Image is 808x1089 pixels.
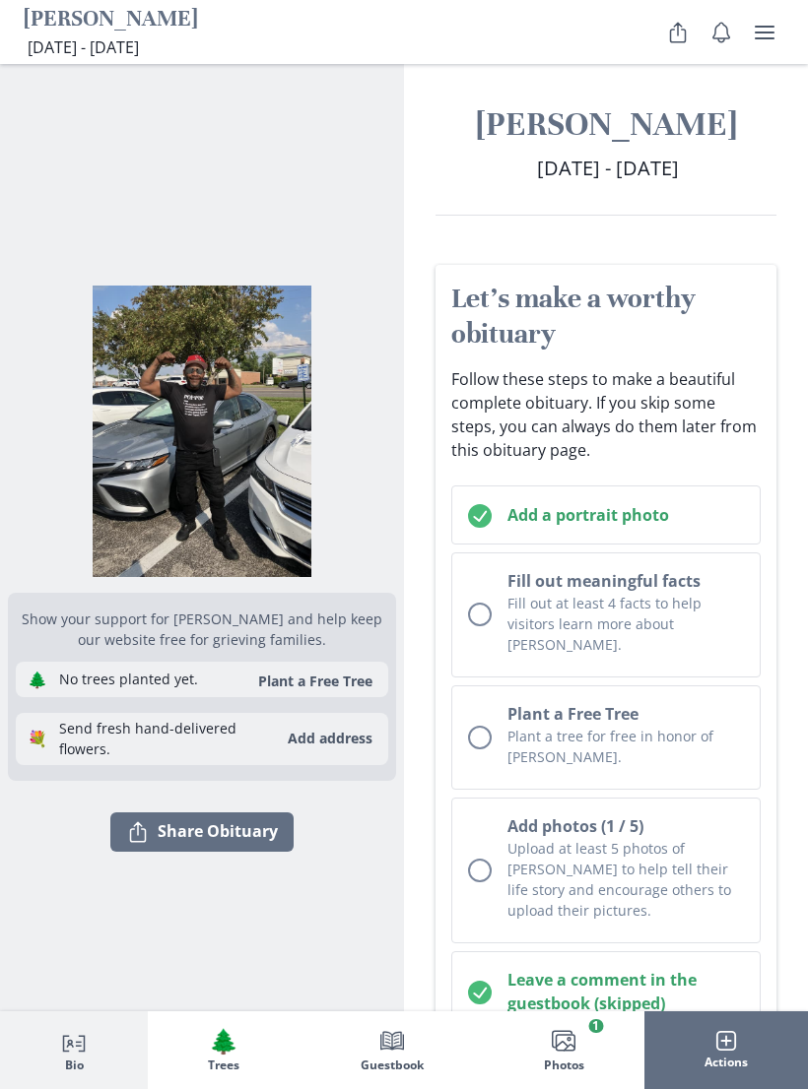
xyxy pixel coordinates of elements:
[507,838,744,921] p: Upload at least 5 photos of [PERSON_NAME] to help tell their life story and encourage others to u...
[110,812,294,852] button: Share Obituary
[705,1057,748,1070] span: Actions
[484,1012,644,1089] button: Photos
[507,593,744,655] p: Fill out at least 4 facts to help visitors learn more about [PERSON_NAME].
[451,367,761,462] p: Follow these steps to make a beautiful complete obituary. If you skip some steps, you can always ...
[208,1059,239,1073] span: Trees
[745,13,784,52] button: user menu
[436,103,776,146] h1: [PERSON_NAME]
[644,1012,808,1089] button: Actions
[8,286,396,577] div: Show portrait image options
[361,1059,424,1073] span: Guestbook
[451,685,761,790] button: Plant a Free TreePlant a tree for free in honor of [PERSON_NAME].
[658,13,698,52] button: Share Obituary
[209,1027,238,1056] span: Tree
[451,552,761,677] button: Fill out meaningful factsFill out at least 4 facts to help visitors learn more about [PERSON_NAME].
[537,155,679,181] span: [DATE] - [DATE]
[468,504,492,528] svg: Checked circle
[588,1020,603,1034] span: 1
[300,1012,483,1089] button: Guestbook
[507,968,744,1015] h2: Leave a comment in the guestbook (skipped)
[451,798,761,943] button: Add photos (1 / 5)Upload at least 5 photos of [PERSON_NAME] to help tell their life story and enc...
[451,951,761,1032] button: Leave a comment in the guestbook (skipped)
[468,859,492,882] div: Unchecked circle
[468,603,492,626] div: Unchecked circle
[468,726,492,749] div: Unchecked circle
[468,981,492,1004] svg: Checked circle
[148,1012,300,1089] button: Trees
[65,1059,84,1073] span: Bio
[451,281,761,352] h2: Let's make a worthy obituary
[16,609,388,650] p: Show your support for [PERSON_NAME] and help keep our website free for grieving families.
[702,13,741,52] button: Notifications
[28,36,139,58] span: [DATE] - [DATE]
[507,814,744,838] h2: Add photos (1 / 5)
[507,726,744,767] p: Plant a tree for free in honor of [PERSON_NAME].
[507,702,744,726] h2: Plant a Free Tree
[451,485,761,544] button: Add a portrait photo
[507,569,744,593] h2: Fill out meaningful facts
[8,286,396,577] img: Photo of louis
[246,672,384,690] button: Plant a Free Tree
[276,723,384,754] button: Add address
[24,5,198,35] h1: [PERSON_NAME]
[544,1059,584,1073] span: Photos
[507,503,744,527] h2: Add a portrait photo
